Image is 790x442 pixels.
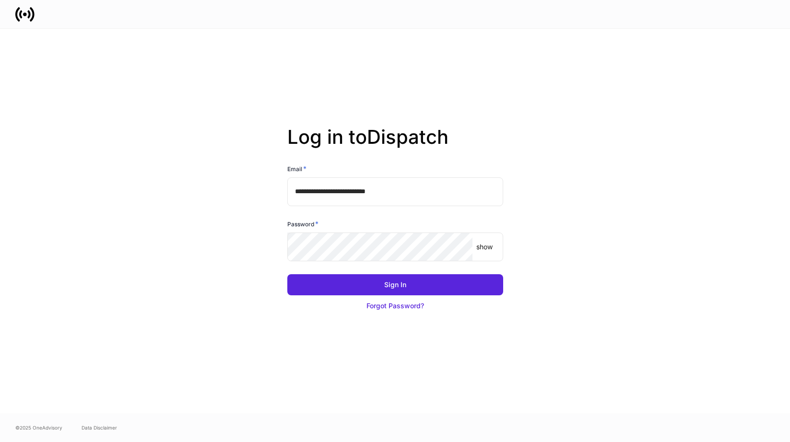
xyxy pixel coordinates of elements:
span: © 2025 OneAdvisory [15,424,62,431]
button: Sign In [287,274,503,295]
p: show [476,242,493,252]
h2: Log in to Dispatch [287,126,503,164]
button: Forgot Password? [287,295,503,316]
h6: Email [287,164,307,174]
div: Sign In [384,280,406,290]
h6: Password [287,219,318,229]
div: Forgot Password? [366,301,424,311]
a: Data Disclaimer [82,424,117,431]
